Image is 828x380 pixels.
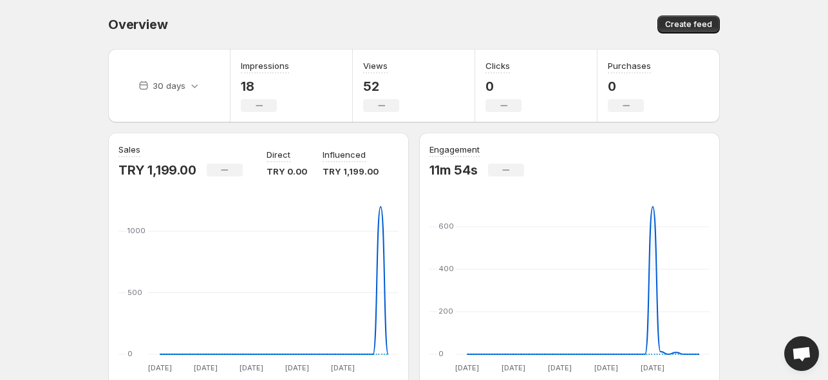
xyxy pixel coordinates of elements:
[127,226,146,235] text: 1000
[429,143,480,156] h3: Engagement
[438,264,454,273] text: 400
[363,59,388,72] h3: Views
[323,148,366,161] p: Influenced
[241,79,289,94] p: 18
[485,79,522,94] p: 0
[641,363,664,372] text: [DATE]
[485,59,510,72] h3: Clicks
[438,222,454,231] text: 600
[429,162,478,178] p: 11m 54s
[108,17,167,32] span: Overview
[665,19,712,30] span: Create feed
[784,336,819,371] a: Open chat
[241,59,289,72] h3: Impressions
[267,148,290,161] p: Direct
[323,165,379,178] p: TRY 1,199.00
[455,363,479,372] text: [DATE]
[267,165,307,178] p: TRY 0.00
[657,15,720,33] button: Create feed
[127,288,142,297] text: 500
[438,349,444,358] text: 0
[608,79,651,94] p: 0
[153,79,185,92] p: 30 days
[331,363,355,372] text: [DATE]
[148,363,172,372] text: [DATE]
[285,363,309,372] text: [DATE]
[548,363,572,372] text: [DATE]
[118,143,140,156] h3: Sales
[438,307,453,316] text: 200
[363,79,399,94] p: 52
[608,59,651,72] h3: Purchases
[118,162,196,178] p: TRY 1,199.00
[502,363,525,372] text: [DATE]
[594,363,618,372] text: [DATE]
[240,363,263,372] text: [DATE]
[194,363,218,372] text: [DATE]
[127,349,133,358] text: 0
